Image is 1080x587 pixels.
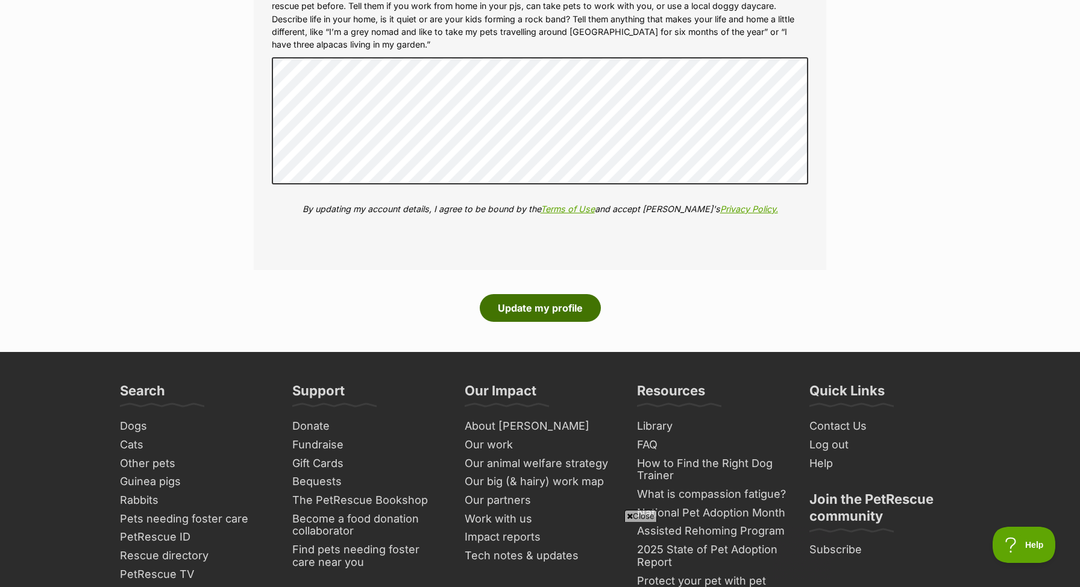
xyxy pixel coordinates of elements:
a: Dogs [115,417,275,436]
a: Log out [805,436,965,454]
a: Privacy Policy. [720,204,778,214]
a: PetRescue ID [115,528,275,547]
a: Fundraise [287,436,448,454]
h3: Resources [637,382,705,406]
h3: Search [120,382,165,406]
button: Update my profile [480,294,601,322]
a: Our big (& hairy) work map [460,472,620,491]
a: Rabbits [115,491,275,510]
a: Become a food donation collaborator [287,510,448,541]
a: Bequests [287,472,448,491]
a: Other pets [115,454,275,473]
a: Contact Us [805,417,965,436]
a: Subscribe [805,541,965,559]
a: Pets needing foster care [115,510,275,529]
h3: Support [292,382,345,406]
a: Terms of Use [541,204,595,214]
a: National Pet Adoption Month [632,504,793,523]
iframe: Help Scout Beacon - Open [993,527,1056,563]
a: Donate [287,417,448,436]
span: Close [624,510,657,522]
a: Help [805,454,965,473]
a: PetRescue TV [115,565,275,584]
h3: Our Impact [465,382,536,406]
a: What is compassion fatigue? [632,485,793,504]
a: Our partners [460,491,620,510]
a: Gift Cards [287,454,448,473]
a: Our work [460,436,620,454]
a: Cats [115,436,275,454]
h3: Join the PetRescue community [809,491,960,532]
iframe: Advertisement [248,527,832,581]
p: By updating my account details, I agree to be bound by the and accept [PERSON_NAME]'s [272,202,808,215]
a: Our animal welfare strategy [460,454,620,473]
a: Work with us [460,510,620,529]
a: Library [632,417,793,436]
h3: Quick Links [809,382,885,406]
a: How to Find the Right Dog Trainer [632,454,793,485]
a: Guinea pigs [115,472,275,491]
a: FAQ [632,436,793,454]
a: The PetRescue Bookshop [287,491,448,510]
a: About [PERSON_NAME] [460,417,620,436]
a: Rescue directory [115,547,275,565]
